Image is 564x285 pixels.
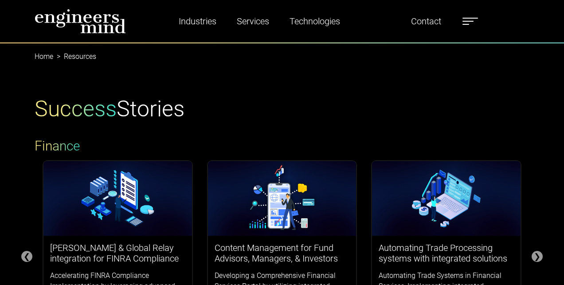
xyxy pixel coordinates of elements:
a: Contact [407,11,445,31]
li: Resources [53,51,96,62]
h3: Content Management for Fund Advisors, Managers, & Investors [215,243,350,264]
div: ❯ [532,251,543,262]
h1: Stories [35,96,184,122]
a: Services [233,11,273,31]
h3: Automating Trade Processing systems with integrated solutions [379,243,514,264]
span: Finance [35,138,80,154]
img: logos [208,161,356,236]
div: ❮ [21,251,32,262]
nav: breadcrumb [35,42,529,53]
img: logos [43,161,192,236]
img: logos [372,161,521,236]
img: logo [35,9,126,34]
h3: [PERSON_NAME] & Global Relay integration for FINRA Compliance [50,243,185,264]
a: Home [35,52,53,61]
a: Industries [175,11,220,31]
span: Success [35,96,117,122]
a: Technologies [286,11,344,31]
